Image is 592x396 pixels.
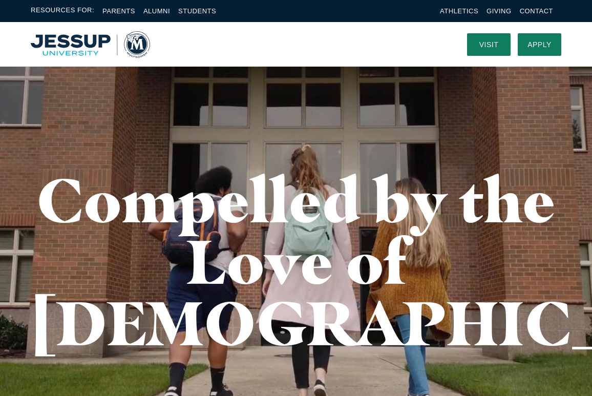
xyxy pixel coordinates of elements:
a: Apply [518,33,561,56]
a: Athletics [440,7,478,15]
a: Parents [102,7,135,15]
span: Resources For: [31,5,94,17]
a: Home [31,31,150,58]
a: Contact [520,7,553,15]
a: Students [178,7,216,15]
img: Multnomah University Logo [31,31,150,58]
a: Visit [467,33,511,56]
h1: Compelled by the Love of [DEMOGRAPHIC_DATA] [31,169,561,353]
a: Giving [487,7,512,15]
a: Alumni [143,7,170,15]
